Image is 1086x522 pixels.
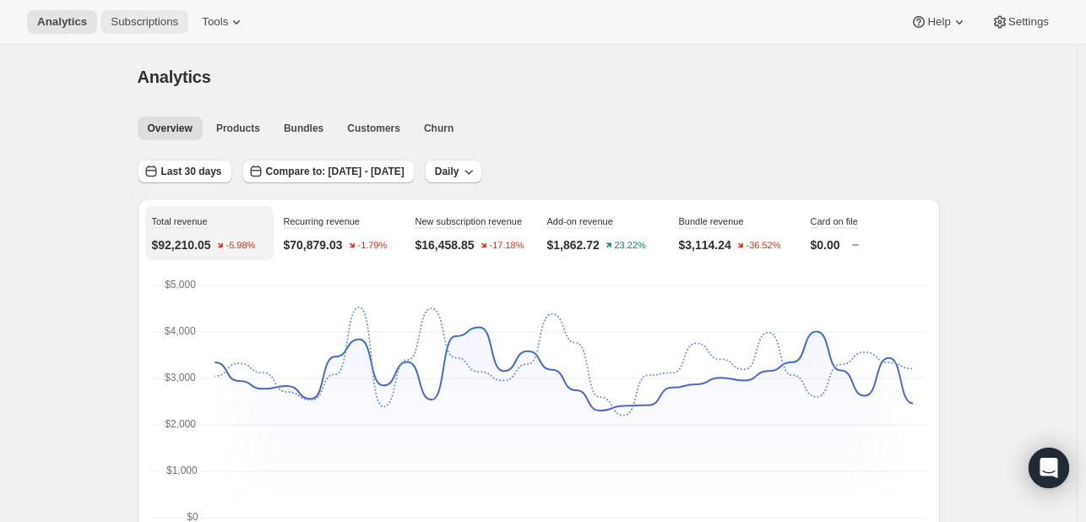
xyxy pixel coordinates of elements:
p: $70,879.03 [284,237,343,253]
span: Add-on revenue [547,216,613,226]
span: Churn [424,122,453,135]
span: Tools [202,15,228,29]
span: Help [927,15,950,29]
button: Analytics [27,10,97,34]
span: Last 30 days [161,165,222,178]
span: Recurring revenue [284,216,361,226]
p: $16,458.85 [415,237,475,253]
text: -36.52% [746,241,780,251]
p: $1,862.72 [547,237,600,253]
button: Subscriptions [100,10,188,34]
text: -5.98% [225,241,255,251]
span: Compare to: [DATE] - [DATE] [266,165,405,178]
button: Settings [981,10,1059,34]
button: Help [900,10,977,34]
span: Bundles [284,122,323,135]
text: 23.22% [614,241,646,251]
span: Daily [435,165,459,178]
button: Daily [425,160,483,183]
span: Settings [1008,15,1049,29]
text: -1.79% [357,241,387,251]
div: Open Intercom Messenger [1029,448,1069,488]
button: Compare to: [DATE] - [DATE] [242,160,415,183]
span: Card on file [811,216,858,226]
span: New subscription revenue [415,216,523,226]
button: Last 30 days [138,160,232,183]
text: $4,000 [164,325,195,337]
p: $3,114.24 [679,237,731,253]
p: $92,210.05 [152,237,211,253]
button: Tools [192,10,255,34]
text: $3,000 [165,372,196,383]
span: Subscriptions [111,15,178,29]
span: Analytics [37,15,87,29]
span: Analytics [138,68,211,86]
span: Total revenue [152,216,208,226]
text: $5,000 [165,279,196,291]
span: Customers [347,122,400,135]
p: $0.00 [811,237,840,253]
text: -17.18% [489,241,524,251]
span: Bundle revenue [679,216,744,226]
span: Overview [148,122,193,135]
text: $2,000 [165,418,196,430]
span: Products [216,122,260,135]
text: $1,000 [166,465,198,476]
